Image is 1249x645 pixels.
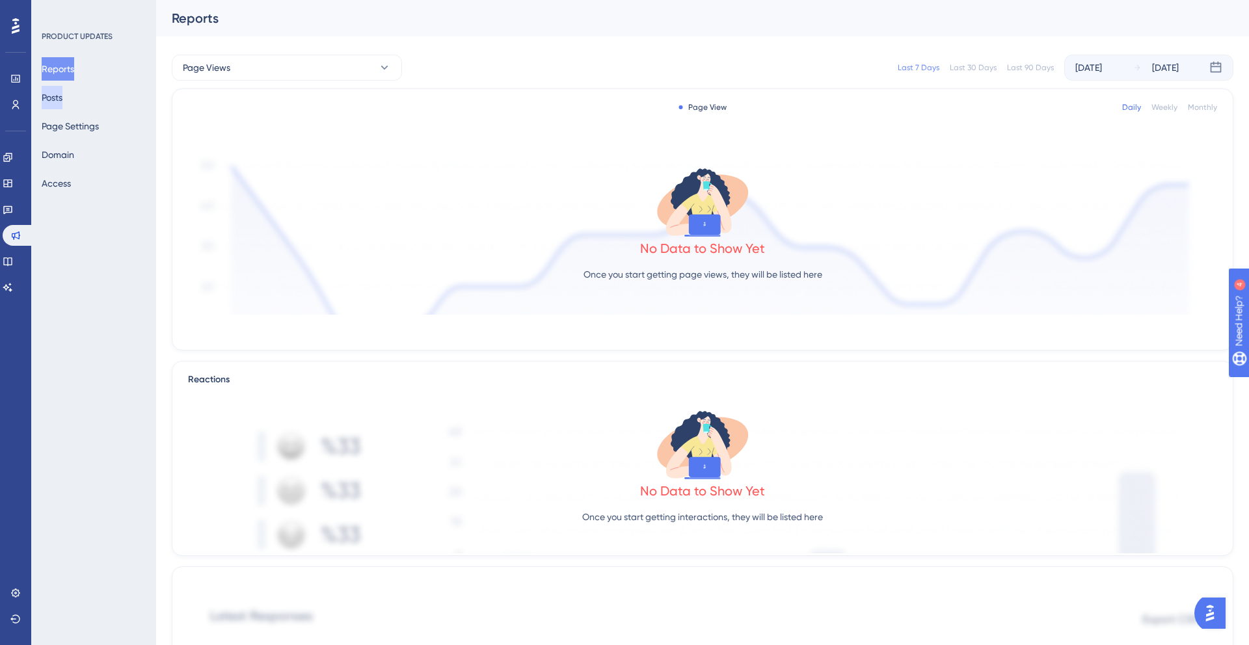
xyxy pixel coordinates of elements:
[1188,102,1217,112] div: Monthly
[1075,60,1102,75] div: [DATE]
[582,509,823,525] p: Once you start getting interactions, they will be listed here
[183,60,230,75] span: Page Views
[1194,594,1233,633] iframe: UserGuiding AI Assistant Launcher
[172,55,402,81] button: Page Views
[188,372,1217,388] div: Reactions
[1122,102,1141,112] div: Daily
[90,7,94,17] div: 4
[1151,102,1177,112] div: Weekly
[42,86,62,109] button: Posts
[31,3,81,19] span: Need Help?
[640,482,765,500] div: No Data to Show Yet
[640,239,765,257] div: No Data to Show Yet
[42,57,74,81] button: Reports
[679,102,727,112] div: Page View
[898,62,939,73] div: Last 7 Days
[950,62,997,73] div: Last 30 Days
[42,143,74,166] button: Domain
[1007,62,1054,73] div: Last 90 Days
[42,172,71,195] button: Access
[42,31,113,42] div: PRODUCT UPDATES
[42,114,99,138] button: Page Settings
[584,267,822,282] p: Once you start getting page views, they will be listed here
[172,9,1201,27] div: Reports
[1152,60,1179,75] div: [DATE]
